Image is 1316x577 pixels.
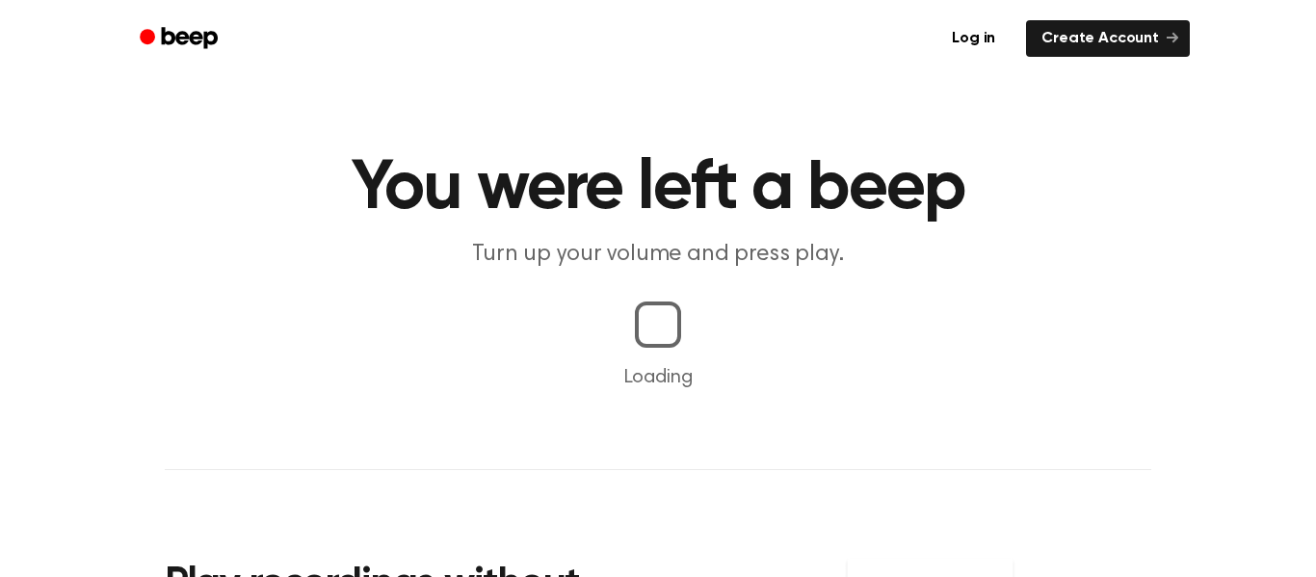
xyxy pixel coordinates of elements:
[126,20,235,58] a: Beep
[288,239,1028,271] p: Turn up your volume and press play.
[1026,20,1190,57] a: Create Account
[23,363,1293,392] p: Loading
[165,154,1151,223] h1: You were left a beep
[933,16,1014,61] a: Log in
